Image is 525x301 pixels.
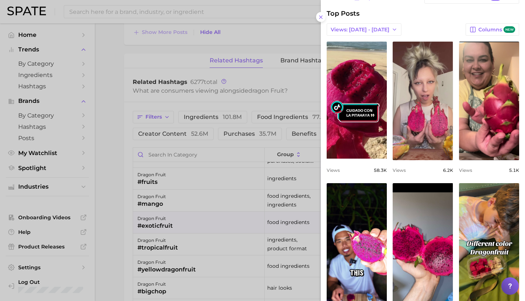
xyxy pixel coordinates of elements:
[443,167,453,173] span: 6.2k
[459,167,472,173] span: Views
[374,167,387,173] span: 58.3k
[393,167,406,173] span: Views
[466,23,519,36] button: Columnsnew
[327,23,401,36] button: Views: [DATE] - [DATE]
[478,26,515,33] span: Columns
[509,167,519,173] span: 5.1k
[327,167,340,173] span: Views
[331,27,389,33] span: Views: [DATE] - [DATE]
[327,9,359,18] span: Top Posts
[503,26,515,33] span: new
